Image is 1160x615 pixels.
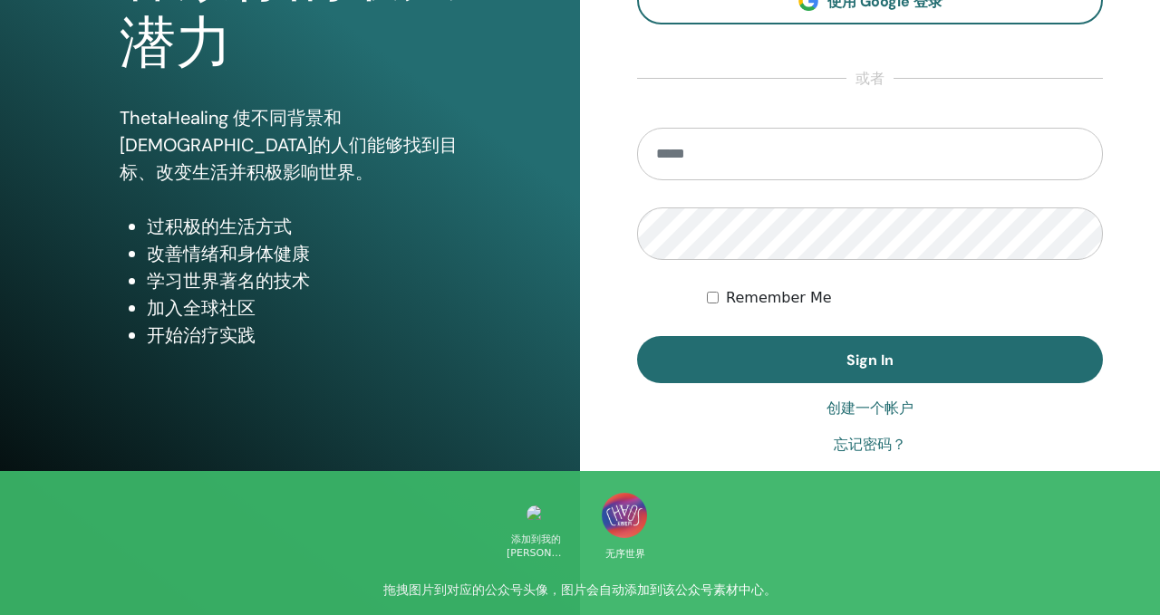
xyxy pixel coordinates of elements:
[147,213,461,240] li: 过积极的生活方式
[707,287,1103,309] div: Keep me authenticated indefinitely or until I manually logout
[120,104,461,186] p: ThetaHealing 使不同背景和[DEMOGRAPHIC_DATA]的人们能够找到目标、改变生活并积极影响世界。
[834,434,906,456] a: 忘记密码？
[637,336,1103,383] button: Sign In
[826,398,913,419] a: 创建一个帐户
[147,322,461,349] li: 开始治疗实践
[147,294,461,322] li: 加入全球社区
[147,240,461,267] li: 改善情绪和身体健康
[846,68,894,90] span: 或者
[726,287,832,309] label: Remember Me
[846,351,894,370] span: Sign In
[147,267,461,294] li: 学习世界著名的技术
